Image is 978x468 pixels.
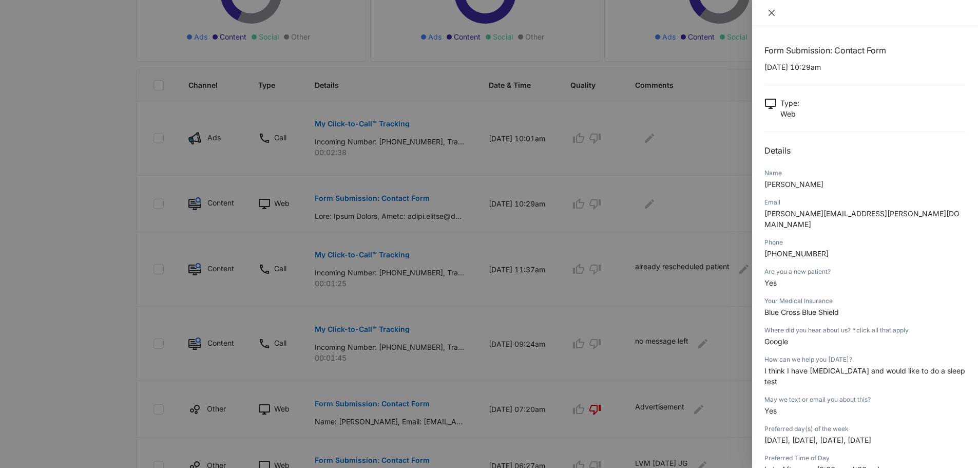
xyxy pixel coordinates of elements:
div: Preferred day(s) of the week [764,424,966,434]
div: May we text or email you about this? [764,395,966,404]
span: Blue Cross Blue Shield [764,308,839,316]
p: Type : [780,98,799,108]
div: How can we help you [DATE]? [764,355,966,364]
span: [PERSON_NAME] [764,180,823,189]
div: Where did you hear about us? *click all that apply [764,326,966,335]
span: Yes [764,278,777,287]
div: Are you a new patient? [764,267,966,276]
span: [DATE], [DATE], [DATE], [DATE] [764,436,871,444]
span: I think I have [MEDICAL_DATA] and would like to do a sleep test [764,366,965,386]
span: Yes [764,406,777,415]
p: [DATE] 10:29am [764,62,966,72]
div: Email [764,198,966,207]
h2: Details [764,144,966,157]
span: [PERSON_NAME][EMAIL_ADDRESS][PERSON_NAME][DOMAIN_NAME] [764,209,960,229]
div: Name [764,169,966,178]
button: Close [764,8,779,17]
div: Phone [764,238,966,247]
span: close [768,9,776,17]
div: Your Medical Insurance [764,296,966,306]
p: Web [780,108,799,119]
div: Preferred Time of Day [764,454,966,463]
span: [PHONE_NUMBER] [764,249,829,258]
span: Google [764,337,788,346]
h1: Form Submission: Contact Form [764,44,966,57]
